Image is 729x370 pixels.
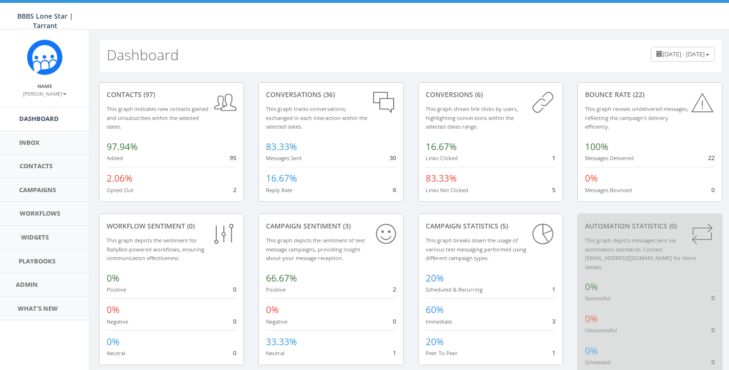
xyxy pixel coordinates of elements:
[266,221,396,231] div: Campaign Sentiment
[426,318,452,325] small: Immediate
[266,186,292,194] small: Reply Rate
[552,317,555,326] span: 3
[266,90,396,99] div: conversations
[107,105,209,130] small: This graph indicates new contacts gained and unsubscribes within the selected dates.
[426,237,526,261] small: This graph breaks down the usage of various text messaging performed using different campaign types.
[266,154,302,162] small: Messages Sent
[711,358,715,366] span: 0
[20,209,60,218] span: Workflows
[19,185,56,194] span: Campaigns
[107,336,120,348] span: 0%
[321,90,335,99] span: (36)
[631,90,644,99] span: (22)
[426,186,468,194] small: Links Not Clicked
[107,237,204,261] small: This graph depicts the sentiment for RallyBot-powered workflows, ensuring communication effective...
[708,153,715,162] span: 22
[266,172,297,185] span: 16.67%
[107,90,236,99] div: contacts
[266,237,365,261] small: This graph depicts the sentiment of text message campaigns, providing insight about your message ...
[107,349,125,357] small: Neutral
[27,39,63,75] img: Rally_Corp_Icon_1.png
[21,233,49,241] span: Widgets
[585,359,611,366] small: Scheduled
[552,185,555,194] span: 5
[107,172,133,185] span: 2.06%
[426,154,458,162] small: Links Clicked
[585,154,634,162] small: Messages Delivered
[585,313,598,325] span: 0%
[498,221,508,230] span: (5)
[341,221,351,230] span: (3)
[663,50,705,58] span: [DATE] - [DATE]
[426,304,444,316] span: 60%
[230,153,236,162] span: 95
[711,326,715,334] span: 0
[473,90,483,99] span: (6)
[393,348,396,357] span: 1
[585,345,598,357] span: 0%
[233,285,236,294] span: 0
[17,11,73,30] span: BBBS Lone Star | Tarrant
[426,272,444,284] span: 20%
[18,304,58,313] span: What's New
[585,105,688,130] small: This graph reveals undelivered messages, reflecting the campaign's delivery efficiency.
[16,280,38,289] span: Admin
[667,221,677,230] span: (0)
[426,221,555,231] div: Campaign Statistics
[552,348,555,357] span: 1
[107,318,128,325] small: Negative
[107,186,133,194] small: Opted Out
[142,90,155,99] span: (97)
[585,326,617,334] small: Unsuccessful
[107,47,179,63] h2: Dashboard
[585,281,598,293] span: 0%
[426,141,457,153] span: 16.67%
[185,221,195,230] span: (0)
[107,141,138,153] span: 97.94%
[23,89,66,98] a: [PERSON_NAME]
[266,272,297,284] span: 66.67%
[107,154,123,162] small: Added
[19,114,59,123] span: Dashboard
[20,162,53,170] span: Contacts
[107,286,126,293] small: Positive
[393,317,396,326] span: 0
[711,294,715,302] span: 0
[23,90,66,97] small: [PERSON_NAME]
[585,294,610,302] small: Successful
[552,153,555,162] span: 1
[585,90,715,99] div: Bounce Rate
[233,185,236,194] span: 2
[426,349,458,357] small: Peer To Peer
[266,286,286,293] small: Positive
[393,285,396,294] span: 2
[393,185,396,194] span: 6
[711,185,715,194] span: 0
[107,221,236,231] div: Workflow Sentiment
[585,221,715,231] div: Automation Statistics
[266,105,367,130] small: This graph tracks conversations, exchanged in each interaction within the selected dates.
[585,237,696,271] small: This graph depicts messages sent via automation standards. Contact [EMAIL_ADDRESS][DOMAIN_NAME] f...
[426,336,444,348] span: 20%
[426,172,457,185] span: 83.33%
[19,257,55,265] span: Playbooks
[389,153,396,162] span: 30
[585,141,608,153] span: 100%
[552,285,555,294] span: 1
[19,138,40,147] span: Inbox
[266,318,287,325] small: Negative
[107,304,120,316] span: 0%
[233,348,236,357] span: 0
[266,336,297,348] span: 33.33%
[585,172,598,185] span: 0%
[233,317,236,326] span: 0
[107,272,120,284] span: 0%
[426,105,518,130] small: This graph shows link clicks by users, highlighting conversions within the selected dates range.
[585,186,632,194] small: Messages Bounced
[426,90,555,99] div: conversions
[266,141,297,153] span: 83.33%
[266,304,279,316] span: 0%
[426,286,483,293] small: Scheduled & Recurring
[37,83,52,89] small: Name
[266,349,285,357] small: Neutral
